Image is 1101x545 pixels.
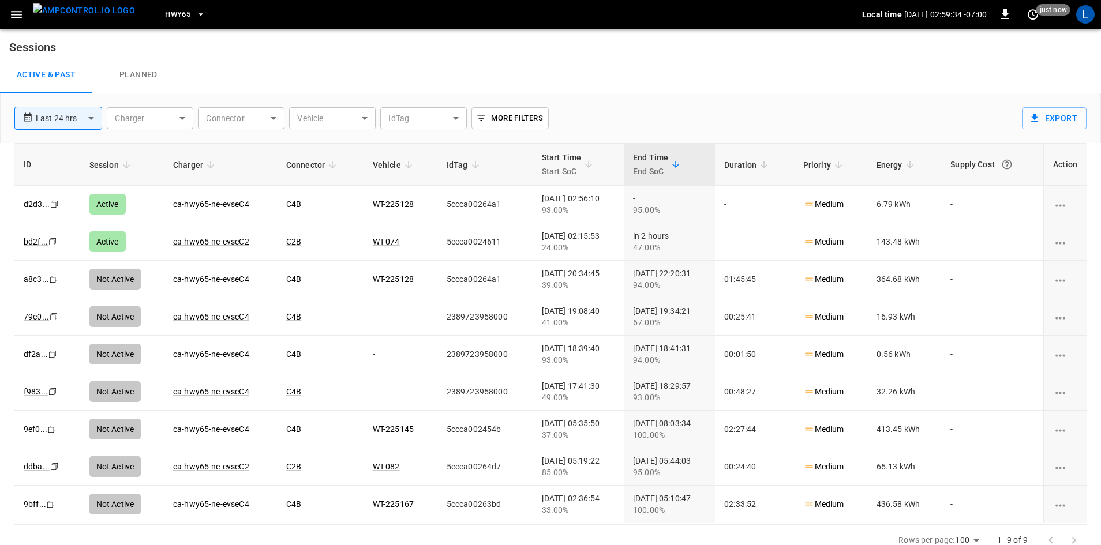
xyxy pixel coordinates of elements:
[286,200,301,209] a: C4B
[715,298,794,336] td: 00:25:41
[542,193,615,216] div: [DATE] 02:56:10
[47,235,59,248] div: copy
[633,418,706,441] div: [DATE] 08:03:34
[633,317,706,328] div: 67.00%
[92,57,185,93] a: Planned
[173,312,249,321] a: ca-hwy65-ne-evseC4
[542,242,615,253] div: 24.00%
[173,424,249,434] a: ca-hwy65-ne-evseC4
[471,107,548,129] button: More Filters
[867,261,942,298] td: 364.68 kWh
[542,354,615,366] div: 93.00%
[803,311,844,323] p: Medium
[14,143,1087,525] div: sessions table
[633,305,706,328] div: [DATE] 19:34:21
[173,462,249,471] a: ca-hwy65-ne-evseC2
[542,305,615,328] div: [DATE] 19:08:40
[867,298,942,336] td: 16.93 kWh
[633,455,706,478] div: [DATE] 05:44:03
[286,312,301,321] a: C4B
[715,411,794,448] td: 02:27:44
[941,411,1043,448] td: -
[447,158,483,172] span: IdTag
[437,223,533,261] td: 5ccca0024611
[633,242,706,253] div: 47.00%
[1053,198,1077,210] div: charging session options
[89,494,141,514] div: Not Active
[373,462,400,471] a: WT-082
[173,499,249,509] a: ca-hwy65-ne-evseC4
[1043,144,1087,186] th: Action
[867,186,942,223] td: 6.79 kWh
[24,499,46,509] a: 9bff...
[542,268,615,291] div: [DATE] 20:34:45
[1053,386,1077,397] div: charging session options
[715,223,794,261] td: -
[1053,423,1077,435] div: charging session options
[633,164,668,178] p: End SoC
[941,486,1043,523] td: -
[803,461,844,473] p: Medium
[437,336,533,373] td: 2389723958000
[48,310,60,323] div: copy
[89,456,141,477] div: Not Active
[1053,498,1077,510] div: charging session options
[286,237,301,246] a: C2B
[862,9,902,20] p: Local time
[47,348,59,360] div: copy
[941,261,1043,298] td: -
[89,158,134,172] span: Session
[364,298,437,336] td: -
[286,349,301,359] a: C4B
[48,273,60,285] div: copy
[1053,461,1077,472] div: charging session options
[542,418,615,441] div: [DATE] 05:35:50
[89,381,141,402] div: Not Active
[33,3,135,18] img: ampcontrol.io logo
[542,455,615,478] div: [DATE] 05:19:22
[89,269,141,290] div: Not Active
[715,373,794,411] td: 00:48:27
[286,462,301,471] a: C2B
[1036,4,1070,16] span: just now
[373,499,414,509] a: WT-225167
[1053,311,1077,322] div: charging session options
[14,144,80,186] th: ID
[542,392,615,403] div: 49.00%
[24,424,47,434] a: 9ef0...
[1076,5,1095,24] div: profile-icon
[1053,348,1077,360] div: charging session options
[633,151,683,178] span: End TimeEnd SoC
[542,504,615,516] div: 33.00%
[373,237,400,246] a: WT-074
[173,349,249,359] a: ca-hwy65-ne-evseC4
[437,186,533,223] td: 5ccca00264a1
[803,498,844,510] p: Medium
[1053,236,1077,247] div: charging session options
[24,462,50,471] a: ddba...
[364,336,437,373] td: -
[437,411,533,448] td: 5ccca002454b
[173,237,249,246] a: ca-hwy65-ne-evseC2
[542,164,582,178] p: Start SoC
[173,158,218,172] span: Charger
[173,387,249,396] a: ca-hwy65-ne-evseC4
[803,386,844,398] p: Medium
[941,336,1043,373] td: -
[867,411,942,448] td: 413.45 kWh
[941,448,1043,486] td: -
[542,467,615,478] div: 85.00%
[437,298,533,336] td: 2389723958000
[24,349,48,359] a: df2a...
[286,387,301,396] a: C4B
[542,151,597,178] span: Start TimeStart SoC
[633,504,706,516] div: 100.00%
[877,158,918,172] span: Energy
[867,448,942,486] td: 65.13 kWh
[1022,107,1087,129] button: Export
[633,151,668,178] div: End Time
[633,354,706,366] div: 94.00%
[950,154,1034,175] div: Supply Cost
[24,275,49,284] a: a8c3...
[437,373,533,411] td: 2389723958000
